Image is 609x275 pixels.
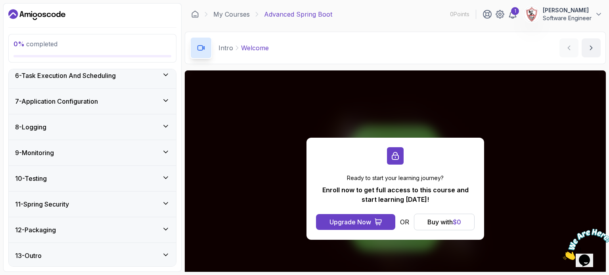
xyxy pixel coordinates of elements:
p: Advanced Spring Boot [264,9,332,19]
span: completed [13,40,57,48]
button: Buy with$0 [414,214,475,230]
p: Enroll now to get full access to this course and start learning [DATE]! [316,185,475,204]
p: 0 Points [450,10,469,18]
button: 8-Logging [9,114,176,140]
button: Upgrade Now [316,214,395,230]
div: 1 [511,7,519,15]
span: $ 0 [453,218,461,226]
h3: 6 - Task Execution And Scheduling [15,71,116,80]
button: 10-Testing [9,166,176,191]
h3: 8 - Logging [15,122,46,132]
a: My Courses [213,9,250,19]
a: Dashboard [8,8,65,21]
button: previous content [559,38,578,57]
button: user profile image[PERSON_NAME]Software Engineer [524,6,603,22]
p: Software Engineer [543,14,592,22]
button: next content [582,38,601,57]
p: Welcome [241,43,269,53]
h3: 12 - Packaging [15,225,56,235]
span: 0 % [13,40,25,48]
h3: 13 - Outro [15,251,42,260]
iframe: chat widget [560,226,609,263]
div: Buy with [427,217,461,227]
h3: 11 - Spring Security [15,199,69,209]
p: Ready to start your learning journey? [316,174,475,182]
p: Intro [218,43,233,53]
button: 12-Packaging [9,217,176,243]
h3: 9 - Monitoring [15,148,54,157]
a: 1 [508,9,517,19]
img: user profile image [524,7,539,22]
button: 7-Application Configuration [9,89,176,114]
button: 11-Spring Security [9,192,176,217]
h3: 7 - Application Configuration [15,97,98,106]
p: [PERSON_NAME] [543,6,592,14]
div: Upgrade Now [329,217,371,227]
img: Chat attention grabber [3,3,52,34]
p: OR [400,217,409,227]
h3: 10 - Testing [15,174,47,183]
a: Dashboard [191,10,199,18]
span: 1 [3,3,6,10]
button: 13-Outro [9,243,176,268]
button: 6-Task Execution And Scheduling [9,63,176,88]
button: 9-Monitoring [9,140,176,165]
